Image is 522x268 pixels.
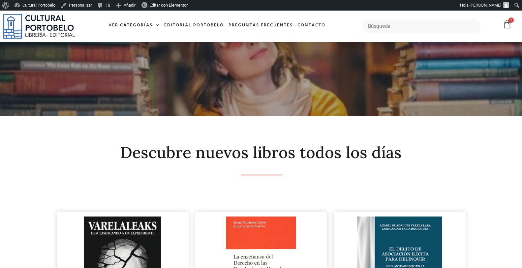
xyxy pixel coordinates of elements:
a: Editorial Portobelo [162,18,226,33]
a: Preguntas frecuentes [226,18,295,33]
span: 1 [508,17,514,23]
a: Ver Categorías [106,18,162,33]
a: Contacto [295,18,328,33]
a: 1 [503,19,512,29]
span: Editar con Elementor [149,3,188,8]
input: Búsqueda [362,19,480,33]
span: [PERSON_NAME] [470,3,501,8]
h2: Descubre nuevos libros todos los días [57,144,466,161]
